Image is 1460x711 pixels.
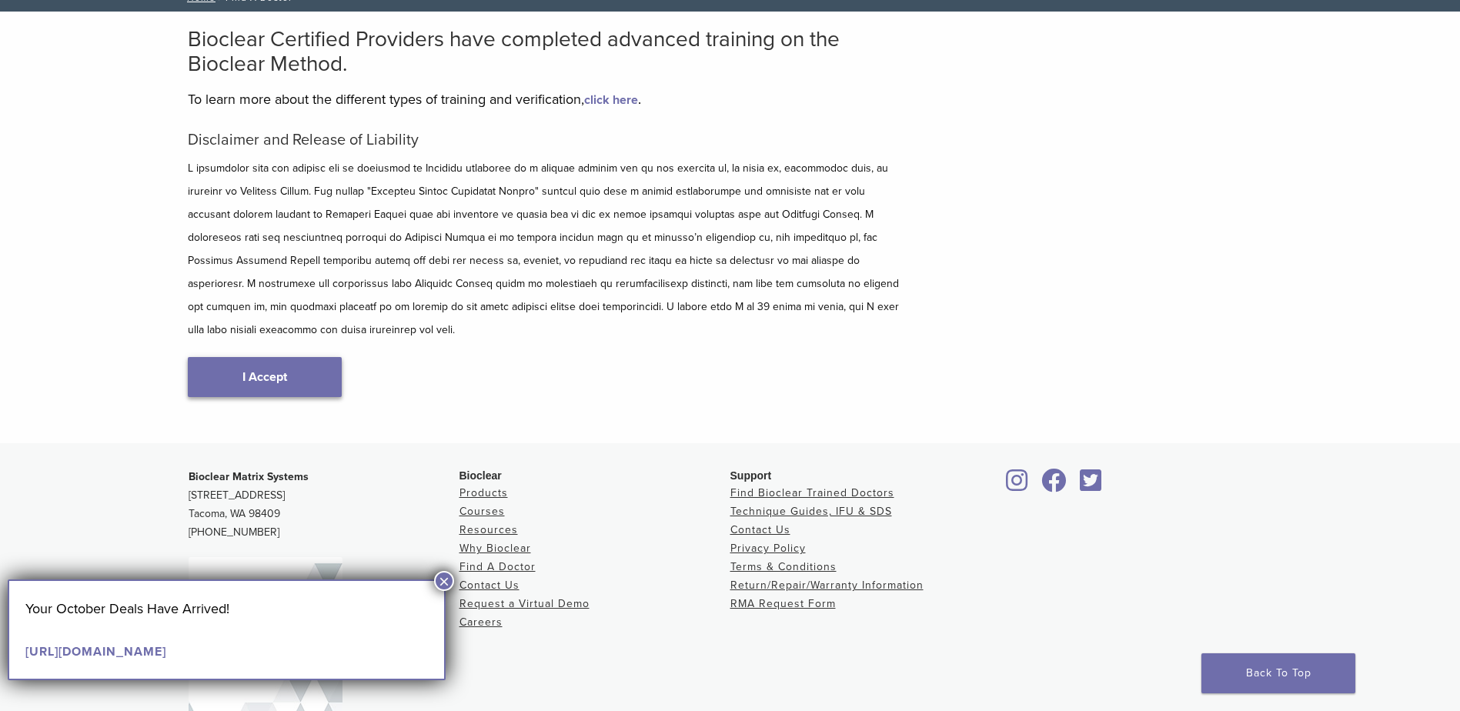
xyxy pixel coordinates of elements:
[730,579,924,592] a: Return/Repair/Warranty Information
[730,523,790,536] a: Contact Us
[459,486,508,499] a: Products
[188,27,904,76] h2: Bioclear Certified Providers have completed advanced training on the Bioclear Method.
[459,469,502,482] span: Bioclear
[459,542,531,555] a: Why Bioclear
[730,597,836,610] a: RMA Request Form
[459,560,536,573] a: Find A Doctor
[1201,653,1355,693] a: Back To Top
[189,470,309,483] strong: Bioclear Matrix Systems
[459,579,520,592] a: Contact Us
[434,571,454,591] button: Close
[459,597,590,610] a: Request a Virtual Demo
[1037,478,1072,493] a: Bioclear
[459,505,505,518] a: Courses
[730,542,806,555] a: Privacy Policy
[730,469,772,482] span: Support
[730,486,894,499] a: Find Bioclear Trained Doctors
[188,357,342,397] a: I Accept
[189,468,459,542] p: [STREET_ADDRESS] Tacoma, WA 98409 [PHONE_NUMBER]
[25,597,428,620] p: Your October Deals Have Arrived!
[188,131,904,149] h5: Disclaimer and Release of Liability
[459,616,503,629] a: Careers
[459,523,518,536] a: Resources
[25,644,166,659] a: [URL][DOMAIN_NAME]
[730,560,837,573] a: Terms & Conditions
[188,88,904,111] p: To learn more about the different types of training and verification, .
[1075,478,1108,493] a: Bioclear
[188,157,904,342] p: L ipsumdolor sita con adipisc eli se doeiusmod te Incididu utlaboree do m aliquae adminim ven qu ...
[730,505,892,518] a: Technique Guides, IFU & SDS
[584,92,638,108] a: click here
[1001,478,1034,493] a: Bioclear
